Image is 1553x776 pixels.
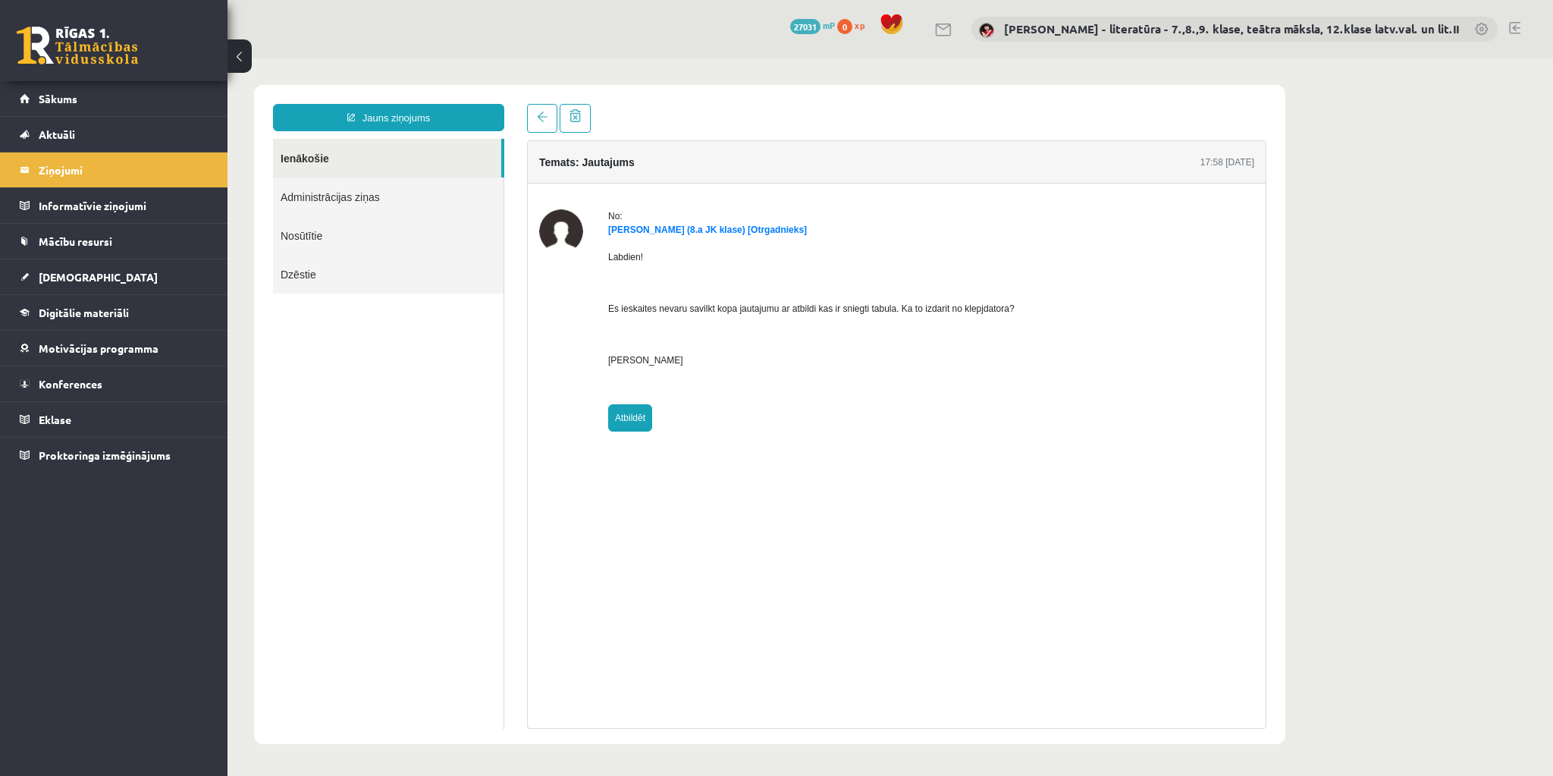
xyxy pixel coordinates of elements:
span: Digitālie materiāli [39,306,129,319]
a: 0 xp [837,19,872,31]
a: Administrācijas ziņas [45,119,276,158]
a: Eklase [20,402,209,437]
span: Mācību resursi [39,234,112,248]
div: 17:58 [DATE] [973,97,1027,111]
span: Sākums [39,92,77,105]
img: Nikola Silāre [312,151,356,195]
a: [DEMOGRAPHIC_DATA] [20,259,209,294]
a: Aktuāli [20,117,209,152]
div: No: [381,151,787,165]
a: Ziņojumi [20,152,209,187]
a: [PERSON_NAME] (8.a JK klase) [Otrgadnieks] [381,166,579,177]
a: Konferences [20,366,209,401]
span: 0 [837,19,852,34]
span: [DEMOGRAPHIC_DATA] [39,270,158,284]
span: Eklase [39,413,71,426]
a: Atbildēt [381,346,425,373]
span: Motivācijas programma [39,341,158,355]
legend: Ziņojumi [39,152,209,187]
a: Rīgas 1. Tālmācības vidusskola [17,27,138,64]
p: Es ieskaites nevaru savilkt kopa jautajumu ar atbildi kas ir sniegti tabula. Ka to izdarit no kle... [381,243,787,257]
span: Aktuāli [39,127,75,141]
a: Nosūtītie [45,158,276,196]
legend: Informatīvie ziņojumi [39,188,209,223]
a: Sākums [20,81,209,116]
a: Informatīvie ziņojumi [20,188,209,223]
span: Konferences [39,377,102,391]
a: Mācību resursi [20,224,209,259]
a: Dzēstie [45,196,276,235]
p: Labdien! [381,192,787,206]
a: 27031 mP [790,19,835,31]
span: xp [855,19,864,31]
a: Digitālie materiāli [20,295,209,330]
a: Ienākošie [45,80,274,119]
img: Sandra Saulīte - literatūra - 7.,8.,9. klase, teātra māksla, 12.klase latv.val. un lit.II [979,23,994,38]
a: [PERSON_NAME] - literatūra - 7.,8.,9. klase, teātra māksla, 12.klase latv.val. un lit.II [1004,21,1459,36]
a: Motivācijas programma [20,331,209,366]
span: mP [823,19,835,31]
span: Proktoringa izmēģinājums [39,448,171,462]
p: [PERSON_NAME] [381,295,787,309]
h4: Temats: Jautajums [312,98,407,110]
span: 27031 [790,19,820,34]
a: Proktoringa izmēģinājums [20,438,209,473]
a: Jauns ziņojums [45,46,277,73]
